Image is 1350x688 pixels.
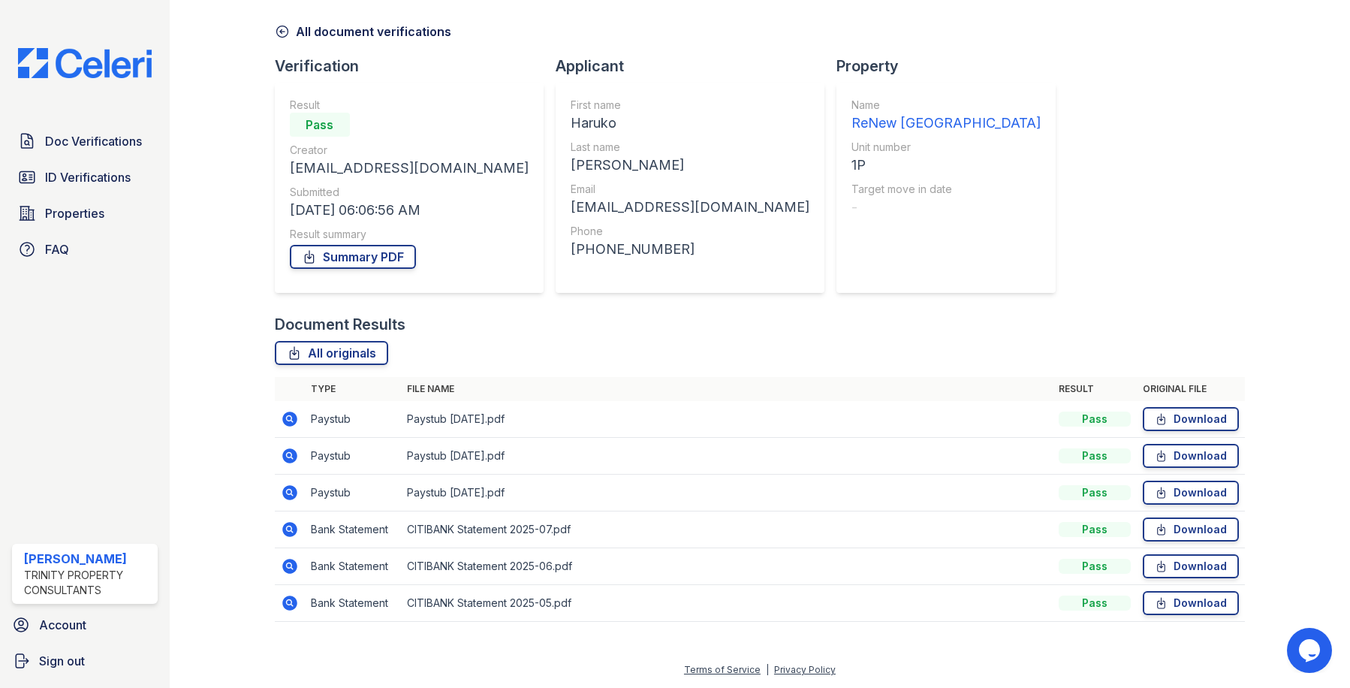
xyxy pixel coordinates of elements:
td: Paystub [305,438,401,475]
a: Summary PDF [290,245,416,269]
span: ID Verifications [45,168,131,186]
div: ReNew [GEOGRAPHIC_DATA] [851,113,1041,134]
a: All document verifications [275,23,451,41]
div: Pass [1059,596,1131,611]
div: Pass [1059,485,1131,500]
td: Bank Statement [305,511,401,548]
a: Sign out [6,646,164,676]
div: [PERSON_NAME] [24,550,152,568]
div: Haruko [571,113,809,134]
div: First name [571,98,809,113]
div: [EMAIL_ADDRESS][DOMAIN_NAME] [290,158,529,179]
div: Pass [1059,559,1131,574]
th: Type [305,377,401,401]
a: ID Verifications [12,162,158,192]
a: Account [6,610,164,640]
a: Doc Verifications [12,126,158,156]
a: FAQ [12,234,158,264]
div: Pass [1059,412,1131,427]
img: CE_Logo_Blue-a8612792a0a2168367f1c8372b55b34899dd931a85d93a1a3d3e32e68fde9ad4.png [6,48,164,78]
div: Result [290,98,529,113]
div: Result summary [290,227,529,242]
div: | [766,664,769,675]
div: Phone [571,224,809,239]
div: Name [851,98,1041,113]
a: Download [1143,591,1239,615]
div: Trinity Property Consultants [24,568,152,598]
div: Submitted [290,185,529,200]
th: Original file [1137,377,1245,401]
td: Paystub [305,401,401,438]
a: Terms of Service [684,664,761,675]
td: CITIBANK Statement 2025-07.pdf [401,511,1053,548]
span: Doc Verifications [45,132,142,150]
a: Name ReNew [GEOGRAPHIC_DATA] [851,98,1041,134]
div: Pass [1059,448,1131,463]
div: Email [571,182,809,197]
div: Unit number [851,140,1041,155]
a: Download [1143,444,1239,468]
span: FAQ [45,240,69,258]
div: Creator [290,143,529,158]
th: File name [401,377,1053,401]
td: Bank Statement [305,548,401,585]
a: Download [1143,518,1239,542]
td: CITIBANK Statement 2025-05.pdf [401,585,1053,622]
div: Pass [1059,522,1131,537]
span: Properties [45,204,104,222]
div: Document Results [275,314,405,335]
a: All originals [275,341,388,365]
a: Privacy Policy [774,664,836,675]
div: [PHONE_NUMBER] [571,239,809,260]
div: [DATE] 06:06:56 AM [290,200,529,221]
a: Download [1143,407,1239,431]
a: Download [1143,554,1239,578]
td: Bank Statement [305,585,401,622]
div: Pass [290,113,350,137]
td: Paystub [305,475,401,511]
a: Download [1143,481,1239,505]
td: CITIBANK Statement 2025-06.pdf [401,548,1053,585]
div: - [851,197,1041,218]
div: Property [836,56,1068,77]
div: Target move in date [851,182,1041,197]
th: Result [1053,377,1137,401]
div: Last name [571,140,809,155]
td: Paystub [DATE].pdf [401,438,1053,475]
a: Properties [12,198,158,228]
div: Verification [275,56,556,77]
td: Paystub [DATE].pdf [401,401,1053,438]
span: Sign out [39,652,85,670]
div: [PERSON_NAME] [571,155,809,176]
td: Paystub [DATE].pdf [401,475,1053,511]
span: Account [39,616,86,634]
div: 1P [851,155,1041,176]
iframe: chat widget [1287,628,1335,673]
div: Applicant [556,56,836,77]
div: [EMAIL_ADDRESS][DOMAIN_NAME] [571,197,809,218]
